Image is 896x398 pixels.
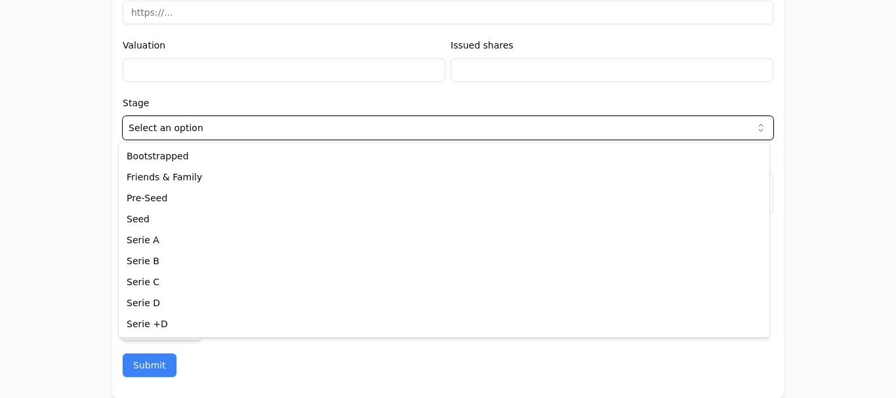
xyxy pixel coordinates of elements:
[127,296,160,309] span: Serie D
[127,149,189,163] span: Bootstrapped
[127,317,168,330] span: Serie +D
[127,212,150,226] span: Seed
[127,170,202,184] span: Friends & Family
[127,233,159,247] span: Serie A
[127,191,167,205] span: Pre-Seed
[127,275,159,289] span: Serie C
[127,254,159,268] span: Serie B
